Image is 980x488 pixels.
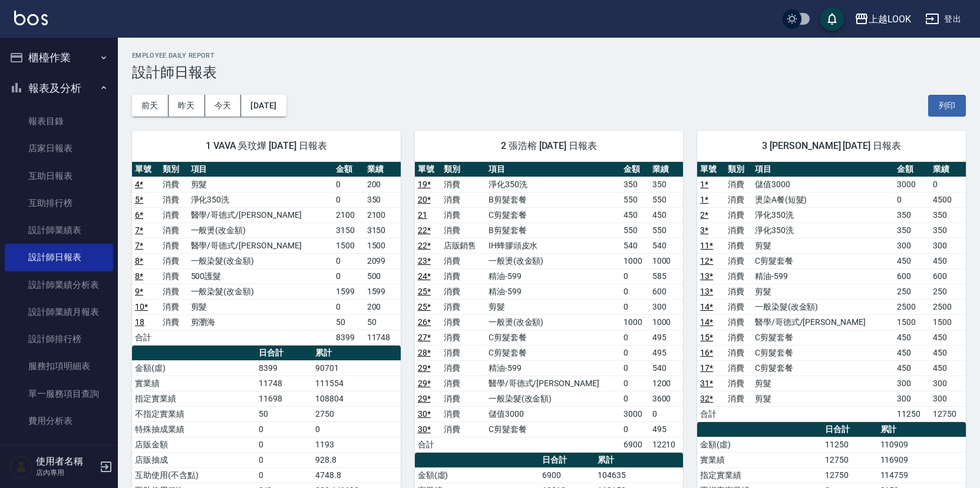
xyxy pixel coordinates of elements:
button: 上越LOOK [850,7,916,31]
img: Person [9,455,33,479]
td: 540 [649,238,684,253]
td: 消費 [441,223,486,238]
td: 0 [621,376,649,391]
td: 300 [930,391,966,406]
td: 一般染髮(改金額) [486,391,621,406]
span: 2 張浩榕 [DATE] 日報表 [429,140,669,152]
td: 1500 [333,238,364,253]
td: 600 [649,284,684,299]
td: 0 [621,268,649,284]
td: 0 [333,299,364,314]
td: 495 [649,330,684,345]
a: 設計師日報表 [5,244,113,271]
td: 300 [894,238,930,253]
a: 費用分析表 [5,407,113,434]
td: 消費 [160,223,187,238]
td: 4748.8 [312,467,400,483]
th: 單號 [415,162,441,177]
td: 0 [621,284,649,299]
th: 項目 [752,162,895,177]
td: 消費 [725,360,752,376]
td: C剪髮套餐 [752,253,895,268]
th: 累計 [877,422,966,437]
td: 111554 [312,376,400,391]
td: 0 [333,268,364,284]
td: 116909 [877,452,966,467]
td: 0 [333,177,364,192]
td: 450 [930,345,966,360]
td: 一般燙(改金額) [486,253,621,268]
th: 日合計 [822,422,877,437]
td: 消費 [441,360,486,376]
td: 0 [930,177,966,192]
td: 1500 [894,314,930,330]
td: 儲值3000 [752,177,895,192]
td: 12750 [822,452,877,467]
td: 600 [930,268,966,284]
span: 3 [PERSON_NAME] [DATE] 日報表 [711,140,952,152]
td: 實業績 [132,376,256,391]
td: 消費 [725,223,752,238]
td: 消費 [441,192,486,207]
td: 450 [930,253,966,268]
td: 12750 [930,406,966,421]
a: 互助排行榜 [5,190,113,217]
td: C剪髮套餐 [486,345,621,360]
td: C剪髮套餐 [486,207,621,223]
td: 550 [621,192,649,207]
td: 消費 [725,238,752,253]
td: 550 [649,192,684,207]
td: 104635 [595,467,683,483]
td: 消費 [160,253,187,268]
td: 消費 [160,268,187,284]
td: 3150 [333,223,364,238]
th: 金額 [894,162,930,177]
td: 550 [649,223,684,238]
td: 8399 [333,330,364,345]
td: 消費 [160,207,187,223]
td: 12210 [649,437,684,452]
th: 日合計 [256,346,312,361]
td: 消費 [441,330,486,345]
td: 450 [930,330,966,345]
td: C剪髮套餐 [752,330,895,345]
td: 消費 [725,330,752,345]
td: 2500 [930,299,966,314]
table: a dense table [697,162,966,422]
td: 精油-599 [752,268,895,284]
td: 450 [649,207,684,223]
td: 114759 [877,467,966,483]
table: a dense table [415,162,684,453]
img: Logo [14,11,48,25]
td: 消費 [441,421,486,437]
td: 500護髮 [188,268,334,284]
td: 3000 [894,177,930,192]
td: 淨化350洗 [752,207,895,223]
td: 剪髮 [752,376,895,391]
td: 消費 [160,299,187,314]
td: 200 [364,299,401,314]
td: 醫學/哥德式/[PERSON_NAME] [486,376,621,391]
td: 剪髮 [486,299,621,314]
td: 消費 [441,177,486,192]
td: 1000 [621,314,649,330]
td: 300 [894,376,930,391]
td: 200 [364,177,401,192]
td: 消費 [725,207,752,223]
a: 報表目錄 [5,108,113,135]
th: 業績 [364,162,401,177]
a: 21 [418,210,427,220]
p: 店內專用 [36,467,96,478]
button: 櫃檯作業 [5,42,113,73]
th: 累計 [312,346,400,361]
th: 單號 [697,162,724,177]
td: 一般燙(改金額) [486,314,621,330]
td: 350 [930,223,966,238]
td: 3150 [364,223,401,238]
td: 1599 [364,284,401,299]
td: 2500 [894,299,930,314]
td: 消費 [441,406,486,421]
td: 消費 [441,253,486,268]
button: 昨天 [169,95,205,117]
td: 淨化350洗 [188,192,334,207]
